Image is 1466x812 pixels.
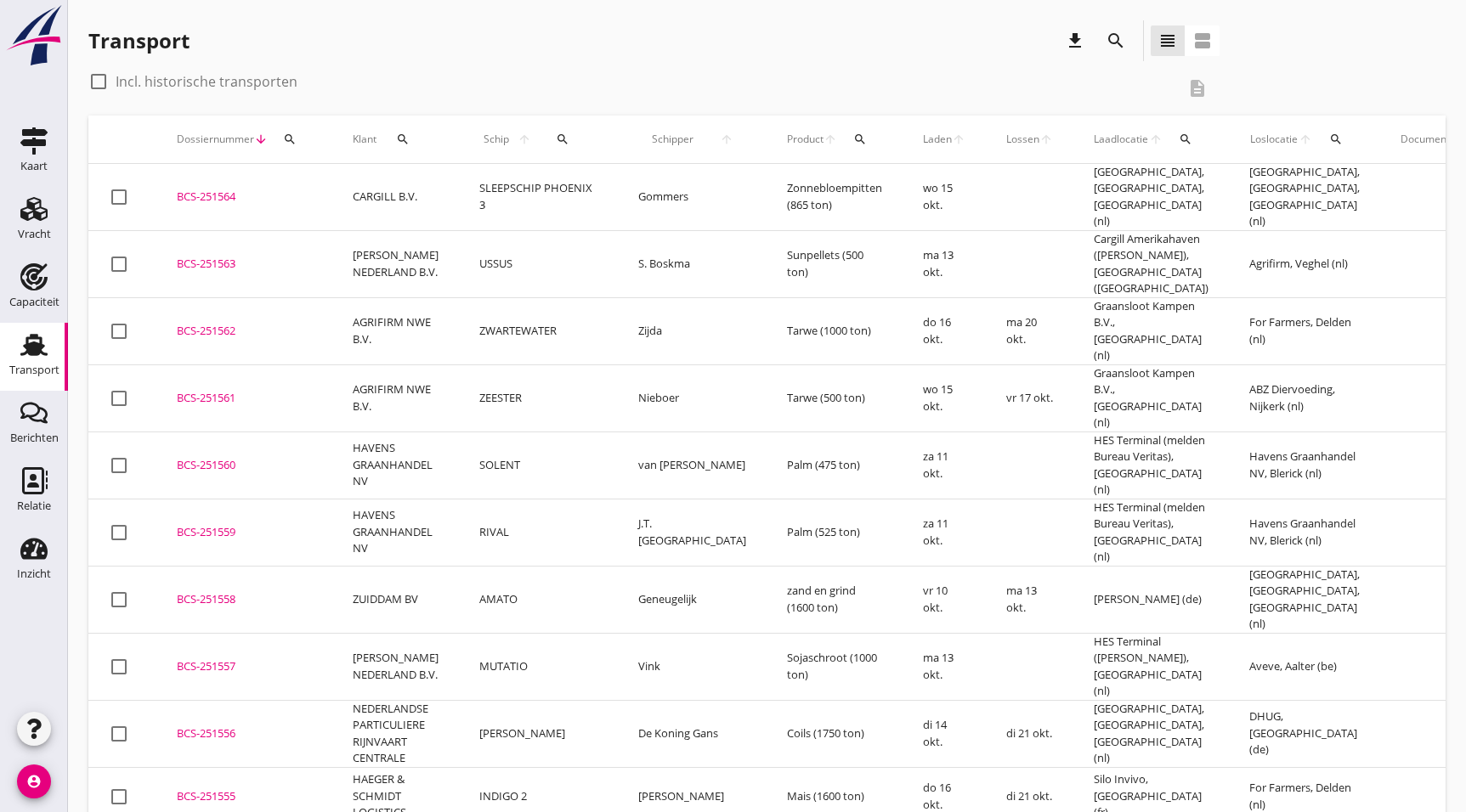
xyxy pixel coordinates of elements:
[787,132,824,147] span: Product
[17,568,51,579] div: Inzicht
[1229,431,1380,499] td: Havens Graanhandel NV, Blerick (nl)
[513,133,535,146] i: arrow_upward
[767,230,903,297] td: Sunpellets (500 ton)
[459,364,618,431] td: ZEESTER
[903,566,986,633] td: vr 10 okt.
[618,164,767,231] td: Gommers
[177,189,312,206] div: BCS-251564
[1106,31,1126,51] i: search
[1073,633,1229,700] td: HES Terminal ([PERSON_NAME]), [GEOGRAPHIC_DATA] (nl)
[1229,230,1380,297] td: Agrifirm, Veghel (nl)
[1329,133,1343,146] i: search
[459,297,618,364] td: ZWARTEWATER
[767,297,903,364] td: Tarwe (1000 ton)
[459,431,618,499] td: SOLENT
[1073,566,1229,633] td: [PERSON_NAME] (de)
[618,297,767,364] td: Zijda
[767,431,903,499] td: Palm (475 ton)
[1299,133,1314,146] i: arrow_upward
[10,432,59,443] div: Berichten
[177,457,312,474] div: BCS-251560
[177,725,312,742] div: BCS-251556
[459,499,618,566] td: RIVAL
[903,700,986,767] td: di 14 okt.
[618,700,767,767] td: De Koning Gans
[88,27,190,54] div: Transport
[923,132,952,147] span: Laden
[9,364,59,375] div: Transport
[3,4,65,67] img: logo-small.a267ee39.svg
[1229,164,1380,231] td: [GEOGRAPHIC_DATA], [GEOGRAPHIC_DATA], [GEOGRAPHIC_DATA] (nl)
[1229,566,1380,633] td: [GEOGRAPHIC_DATA], [GEOGRAPHIC_DATA], [GEOGRAPHIC_DATA] (nl)
[706,133,746,146] i: arrow_upward
[332,431,459,499] td: HAVENS GRAANHANDEL NV
[332,566,459,633] td: ZUIDDAM BV
[618,230,767,297] td: S. Boskma
[767,633,903,700] td: Sojaschroot (1000 ton)
[459,566,618,633] td: AMATO
[1073,164,1229,231] td: [GEOGRAPHIC_DATA], [GEOGRAPHIC_DATA], [GEOGRAPHIC_DATA] (nl)
[903,499,986,566] td: za 11 okt.
[986,297,1073,364] td: ma 20 okt.
[332,499,459,566] td: HAVENS GRAANHANDEL NV
[1401,132,1462,147] div: Documenten
[1229,297,1380,364] td: For Farmers, Delden (nl)
[1179,133,1192,146] i: search
[116,73,297,90] label: Incl. historische transporten
[459,700,618,767] td: [PERSON_NAME]
[1229,364,1380,431] td: ABZ Diervoeding, Nijkerk (nl)
[618,499,767,566] td: J.T. [GEOGRAPHIC_DATA]
[853,133,867,146] i: search
[1073,431,1229,499] td: HES Terminal (melden Bureau Veritas), [GEOGRAPHIC_DATA] (nl)
[903,364,986,431] td: wo 15 okt.
[952,133,965,146] i: arrow_upward
[332,700,459,767] td: NEDERLANDSE PARTICULIERE RIJNVAART CENTRALE
[17,500,51,511] div: Relatie
[767,364,903,431] td: Tarwe (500 ton)
[1249,132,1299,147] span: Loslocatie
[767,499,903,566] td: Palm (525 ton)
[254,133,268,146] i: arrow_downward
[177,390,312,407] div: BCS-251561
[903,230,986,297] td: ma 13 okt.
[638,132,706,147] span: Schipper
[177,323,312,340] div: BCS-251562
[556,133,569,146] i: search
[618,364,767,431] td: Nieboer
[18,228,51,240] div: Vracht
[903,431,986,499] td: za 11 okt.
[618,566,767,633] td: Geneugelijk
[1073,499,1229,566] td: HES Terminal (melden Bureau Veritas), [GEOGRAPHIC_DATA] (nl)
[177,132,254,147] span: Dossiernummer
[767,566,903,633] td: zand en grind (1600 ton)
[1065,31,1085,51] i: download
[1149,133,1163,146] i: arrow_upward
[332,364,459,431] td: AGRIFIRM NWE B.V.
[332,297,459,364] td: AGRIFIRM NWE B.V.
[9,296,59,307] div: Capaciteit
[177,591,312,608] div: BCS-251558
[353,119,439,160] div: Klant
[177,658,312,675] div: BCS-251557
[459,230,618,297] td: USSUS
[1094,132,1149,147] span: Laadlocatie
[177,788,312,805] div: BCS-251555
[986,566,1073,633] td: ma 13 okt.
[1006,132,1039,147] span: Lossen
[332,633,459,700] td: [PERSON_NAME] NEDERLAND B.V.
[1073,364,1229,431] td: Graansloot Kampen B.V., [GEOGRAPHIC_DATA] (nl)
[903,164,986,231] td: wo 15 okt.
[1229,499,1380,566] td: Havens Graanhandel NV, Blerick (nl)
[1039,133,1053,146] i: arrow_upward
[177,524,312,541] div: BCS-251559
[1073,230,1229,297] td: Cargill Amerikahaven ([PERSON_NAME]), [GEOGRAPHIC_DATA] ([GEOGRAPHIC_DATA])
[459,633,618,700] td: MUTATIO
[1073,700,1229,767] td: [GEOGRAPHIC_DATA], [GEOGRAPHIC_DATA], [GEOGRAPHIC_DATA] (nl)
[986,700,1073,767] td: di 21 okt.
[1229,700,1380,767] td: DHUG, [GEOGRAPHIC_DATA] (de)
[1229,633,1380,700] td: Aveve, Aalter (be)
[1073,297,1229,364] td: Graansloot Kampen B.V., [GEOGRAPHIC_DATA] (nl)
[824,133,837,146] i: arrow_upward
[459,164,618,231] td: SLEEPSCHIP PHOENIX 3
[986,364,1073,431] td: vr 17 okt.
